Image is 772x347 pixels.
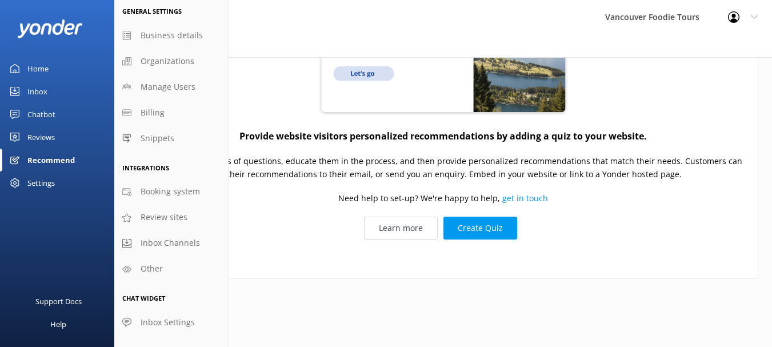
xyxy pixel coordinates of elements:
[141,81,195,93] span: Manage Users
[141,106,165,119] span: Billing
[114,49,229,74] a: Organizations
[114,126,229,151] a: Snippets
[141,29,203,42] span: Business details
[114,74,229,100] a: Manage Users
[114,230,229,256] a: Inbox Channels
[114,179,229,205] a: Booking system
[122,7,182,15] span: General Settings
[502,193,548,204] a: get in touch
[141,132,174,145] span: Snippets
[27,126,55,149] div: Reviews
[364,217,438,240] a: Learn more
[27,149,75,171] div: Recommend
[114,256,229,282] a: Other
[114,205,229,230] a: Review sites
[27,171,55,194] div: Settings
[114,310,229,336] a: Inbox Settings
[141,262,163,275] span: Other
[141,237,200,249] span: Inbox Channels
[50,313,66,336] div: Help
[443,217,517,240] button: Create Quiz
[141,55,194,67] span: Organizations
[122,294,165,302] span: Chat Widget
[114,100,229,126] a: Billing
[27,103,55,126] div: Chatbot
[122,163,169,172] span: Integrations
[141,211,187,224] span: Review sites
[114,23,229,49] a: Business details
[27,80,47,103] div: Inbox
[140,155,746,181] p: Ask customers a series of questions, educate them in the process, and then provide personalized r...
[338,193,548,205] p: Need help to set-up? We're happy to help,
[27,57,49,80] div: Home
[141,316,195,329] span: Inbox Settings
[35,290,82,313] div: Support Docs
[239,129,647,144] h4: Provide website visitors personalized recommendations by adding a quiz to your website.
[141,185,200,198] span: Booking system
[17,19,83,38] img: yonder-white-logo.png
